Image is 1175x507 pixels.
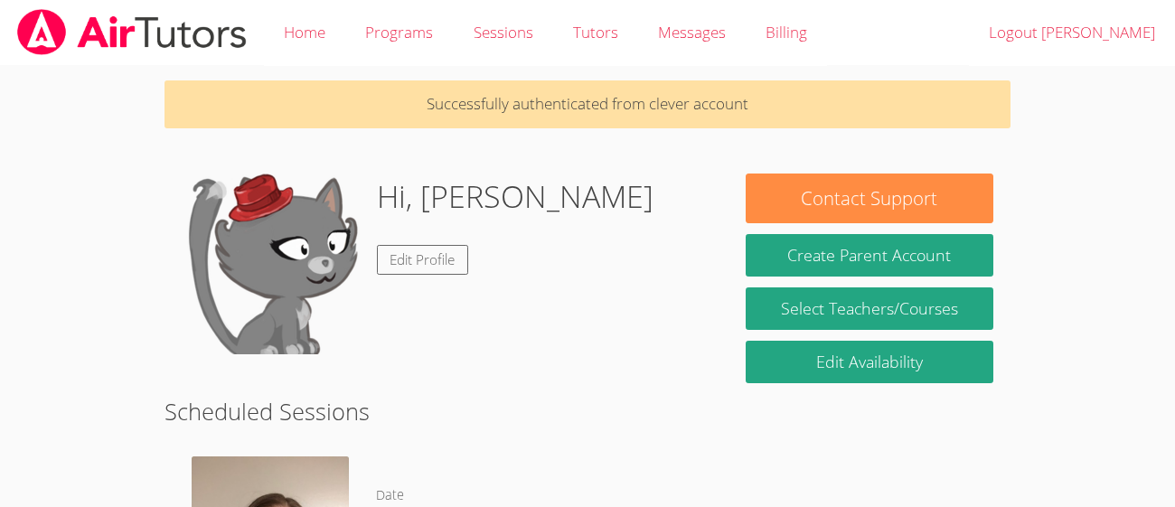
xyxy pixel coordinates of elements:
button: Contact Support [746,174,994,223]
a: Edit Availability [746,341,994,383]
a: Edit Profile [377,245,469,275]
h1: Hi, [PERSON_NAME] [377,174,653,220]
h2: Scheduled Sessions [164,394,1010,428]
img: default.png [182,174,362,354]
a: Select Teachers/Courses [746,287,994,330]
p: Successfully authenticated from clever account [164,80,1010,128]
dt: Date [376,484,404,507]
span: Messages [658,22,726,42]
button: Create Parent Account [746,234,994,277]
img: airtutors_banner-c4298cdbf04f3fff15de1276eac7730deb9818008684d7c2e4769d2f7ddbe033.png [15,9,249,55]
